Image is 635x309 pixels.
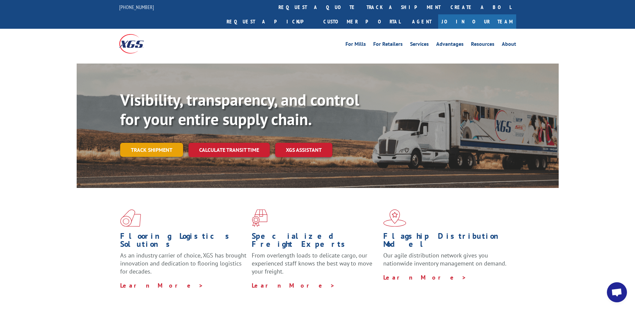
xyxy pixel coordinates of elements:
a: Request a pickup [222,14,318,29]
b: Visibility, transparency, and control for your entire supply chain. [120,89,359,129]
a: Agent [405,14,438,29]
a: Learn More > [383,274,467,281]
a: Learn More > [120,282,204,289]
img: xgs-icon-total-supply-chain-intelligence-red [120,209,141,227]
div: Open chat [607,282,627,302]
a: Learn More > [252,282,335,289]
h1: Flooring Logistics Solutions [120,232,247,251]
a: Services [410,41,429,49]
a: Calculate transit time [188,143,270,157]
span: As an industry carrier of choice, XGS has brought innovation and dedication to flooring logistics... [120,251,246,275]
a: Advantages [436,41,464,49]
a: Join Our Team [438,14,516,29]
a: Track shipment [120,143,183,157]
p: From overlength loads to delicate cargo, our experienced staff knows the best way to move your fr... [252,251,378,281]
img: xgs-icon-flagship-distribution-model-red [383,209,406,227]
a: For Retailers [373,41,403,49]
a: For Mills [345,41,366,49]
a: Customer Portal [318,14,405,29]
h1: Specialized Freight Experts [252,232,378,251]
a: About [502,41,516,49]
a: [PHONE_NUMBER] [119,4,154,10]
h1: Flagship Distribution Model [383,232,510,251]
img: xgs-icon-focused-on-flooring-red [252,209,267,227]
a: Resources [471,41,494,49]
a: XGS ASSISTANT [275,143,332,157]
span: Our agile distribution network gives you nationwide inventory management on demand. [383,251,506,267]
